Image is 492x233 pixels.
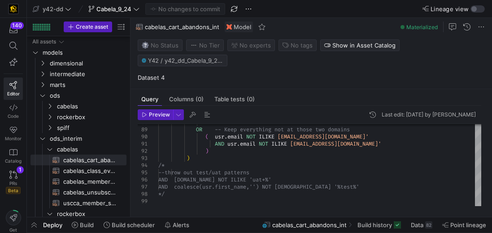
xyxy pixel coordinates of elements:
span: Table tests [214,96,255,102]
span: cabelas_unsubscribe_int​​​​​​​​​​ [63,187,116,198]
span: Data [411,221,423,229]
span: Point lineage [450,221,486,229]
span: Preview [149,112,170,118]
img: undefined [226,24,232,30]
div: Press SPACE to select this row. [30,165,126,176]
span: cabelas_cart_abandons_int [145,23,219,30]
span: Cabela_9_24 [96,5,131,13]
a: Editor [4,78,23,100]
span: spiff [57,123,125,133]
span: email [227,133,243,140]
a: cabelas_unsubscribe_int​​​​​​​​​​ [30,187,126,198]
button: 140 [4,22,23,38]
button: No tierNo Tier [186,39,224,51]
span: Columns [169,96,204,102]
span: No Tier [190,42,220,49]
span: cabelas [57,144,125,155]
div: Press SPACE to select this row. [30,133,126,144]
span: Create asset [76,24,108,30]
span: . [224,133,227,140]
button: Show in Asset Catalog [320,39,400,51]
img: No status [142,42,149,49]
span: Y42 / y42_dd_Cabela_9_24 / CABELAS_CART_ABANDONS_INT [148,57,223,64]
button: y42-dd [30,3,74,15]
span: models [43,47,125,58]
a: cabelas_cart_abandons_int​​​​​​​​​​ [30,155,126,165]
div: 98 [138,190,148,198]
a: Code [4,100,23,122]
span: cabelas_cart_abandons_int [272,221,347,229]
span: cabelas [57,101,125,112]
div: 99 [138,198,148,205]
span: y42-dd [43,5,63,13]
div: Press SPACE to select this row. [30,79,126,90]
span: ILIKE [259,133,274,140]
span: Build history [357,221,392,229]
span: Beta [6,187,21,194]
span: rockerbox [57,209,125,219]
button: No statusNo Status [138,39,183,51]
div: 140 [10,22,24,29]
a: cabelas_class_event_registrants_int​​​​​​​​​​ [30,165,126,176]
a: Catalog [4,145,23,167]
div: 93 [138,155,148,162]
span: AND [215,140,224,147]
div: Press SPACE to select this row. [30,144,126,155]
div: Press SPACE to select this row. [30,101,126,112]
div: Last edit: [DATE] by [PERSON_NAME] [382,112,476,118]
button: Y42 / y42_dd_Cabela_9_24 / CABELAS_CART_ABANDONS_INT [138,55,227,66]
span: dimensional [50,58,125,69]
div: 90 [138,133,148,140]
span: Materialized [406,24,438,30]
span: --throw out test/uat patterns [158,169,249,176]
span: [EMAIL_ADDRESS][DOMAIN_NAME]' [278,133,369,140]
span: No tags [291,42,313,49]
div: 97 [138,183,148,190]
span: PRs [9,181,17,186]
a: cabelas_membership_purchase_int​​​​​​​​​​ [30,176,126,187]
button: Data82 [407,217,436,233]
button: Point lineage [438,217,490,233]
div: Press SPACE to select this row. [30,58,126,69]
span: Show in Asset Catalog [332,42,396,49]
div: Press SPACE to select this row. [30,176,126,187]
span: Model [234,23,251,30]
button: Build [68,217,98,233]
span: NOT [259,140,268,147]
button: No tags [279,39,317,51]
span: NOT [246,133,256,140]
div: Press SPACE to select this row. [30,198,126,208]
button: Alerts [161,217,193,233]
span: . [237,140,240,147]
img: No tier [190,42,197,49]
a: uscca_member_supression_int​​​​​​​​​​ [30,198,126,208]
span: est%' [344,183,359,190]
span: ods [50,91,125,101]
span: cabelas_class_event_registrants_int​​​​​​​​​​ [63,166,116,176]
button: Cabela_9_24 [86,3,142,15]
span: AND [DOMAIN_NAME] NOT ILIKE 'uat+%' [158,176,271,183]
div: Press SPACE to select this row. [30,69,126,79]
div: 1 [17,166,24,173]
span: Alerts [173,221,189,229]
button: Build scheduler [100,217,159,233]
button: Build history [353,217,405,233]
span: Deploy [43,221,62,229]
span: No expert s [239,42,271,49]
span: -- Keep everything not at those two domains [215,126,350,133]
span: Editor [7,91,20,96]
span: Monitor [5,136,22,141]
span: usr [215,133,224,140]
div: 92 [138,147,148,155]
div: Press SPACE to select this row. [30,90,126,101]
div: 95 [138,169,148,176]
span: ( [205,133,209,140]
div: 91 [138,140,148,147]
div: Press SPACE to select this row. [30,36,126,47]
span: No Status [142,42,179,49]
div: 89 [138,126,148,133]
p: Dataset 4 [138,73,488,82]
span: rockerbox [57,112,125,122]
div: Press SPACE to select this row. [30,47,126,58]
button: No experts [227,39,275,51]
